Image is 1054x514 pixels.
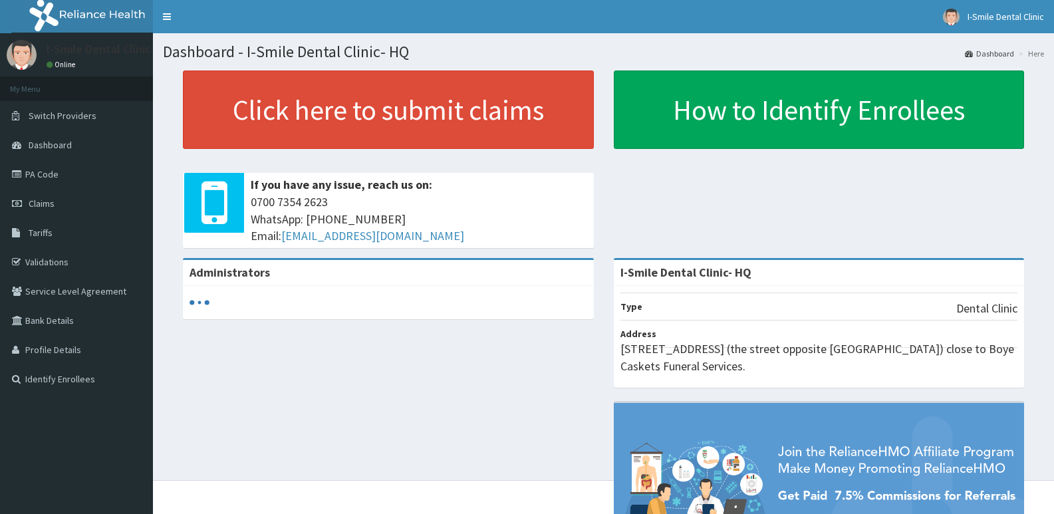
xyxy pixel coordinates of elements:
a: Click here to submit claims [183,70,594,149]
p: [STREET_ADDRESS] (the street opposite [GEOGRAPHIC_DATA]) close to Boye Caskets Funeral Services. [620,340,1018,374]
a: [EMAIL_ADDRESS][DOMAIN_NAME] [281,228,464,243]
span: I-Smile Dental Clinic [968,11,1044,23]
span: 0700 7354 2623 WhatsApp: [PHONE_NUMBER] Email: [251,193,587,245]
span: Tariffs [29,227,53,239]
h1: Dashboard - I-Smile Dental Clinic- HQ [163,43,1044,61]
a: How to Identify Enrollees [614,70,1025,149]
a: Dashboard [965,48,1014,59]
li: Here [1015,48,1044,59]
strong: I-Smile Dental Clinic- HQ [620,265,751,280]
a: Online [47,60,78,69]
p: I-Smile Dental Clinic [47,43,151,55]
svg: audio-loading [190,293,209,313]
b: Type [620,301,642,313]
b: Administrators [190,265,270,280]
span: Dashboard [29,139,72,151]
img: User Image [943,9,960,25]
span: Claims [29,197,55,209]
p: Dental Clinic [956,300,1017,317]
img: User Image [7,40,37,70]
b: If you have any issue, reach us on: [251,177,432,192]
span: Switch Providers [29,110,96,122]
b: Address [620,328,656,340]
